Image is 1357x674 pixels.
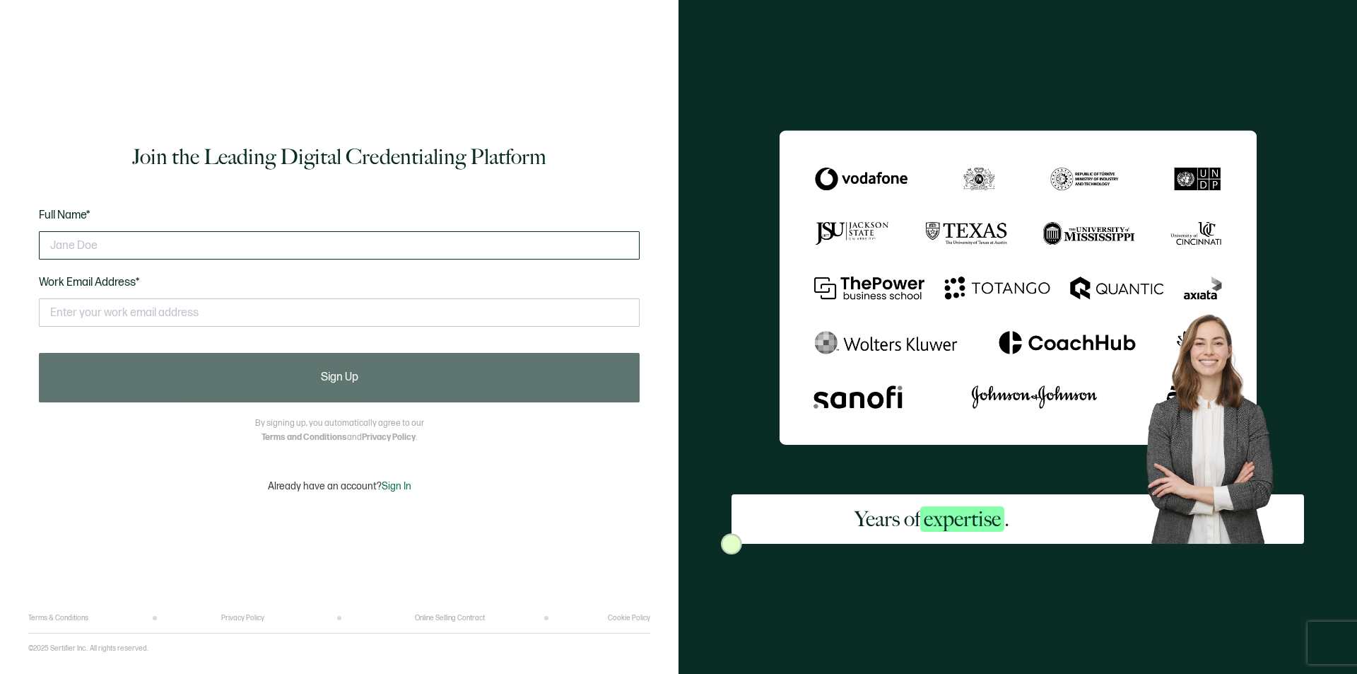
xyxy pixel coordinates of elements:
[39,209,90,222] span: Full Name*
[221,614,264,622] a: Privacy Policy
[362,432,416,443] a: Privacy Policy
[39,276,140,289] span: Work Email Address*
[39,298,640,327] input: Enter your work email address
[28,614,88,622] a: Terms & Conditions
[1132,303,1304,544] img: Sertifier Signup - Years of <span class="strong-h">expertise</span>. Hero
[721,533,742,554] img: Sertifier Signup
[382,480,411,492] span: Sign In
[268,480,411,492] p: Already have an account?
[608,614,650,622] a: Cookie Policy
[920,506,1004,532] span: expertise
[262,432,347,443] a: Terms and Conditions
[39,353,640,402] button: Sign Up
[780,130,1257,445] img: Sertifier Signup - Years of <span class="strong-h">expertise</span>.
[854,505,1009,533] h2: Years of .
[415,614,485,622] a: Online Selling Contract
[132,143,546,171] h1: Join the Leading Digital Credentialing Platform
[255,417,424,445] p: By signing up, you automatically agree to our and .
[28,644,148,653] p: ©2025 Sertifier Inc.. All rights reserved.
[321,372,358,383] span: Sign Up
[39,231,640,260] input: Jane Doe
